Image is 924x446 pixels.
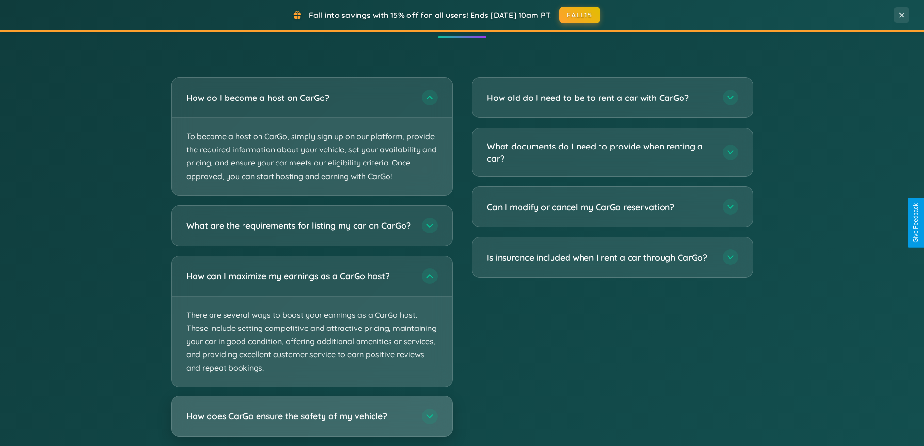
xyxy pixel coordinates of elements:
[309,10,552,20] span: Fall into savings with 15% off for all users! Ends [DATE] 10am PT.
[186,219,412,231] h3: What are the requirements for listing my car on CarGo?
[912,203,919,243] div: Give Feedback
[186,270,412,282] h3: How can I maximize my earnings as a CarGo host?
[172,297,452,387] p: There are several ways to boost your earnings as a CarGo host. These include setting competitive ...
[559,7,600,23] button: FALL15
[487,251,713,264] h3: Is insurance included when I rent a car through CarGo?
[487,140,713,164] h3: What documents do I need to provide when renting a car?
[172,118,452,195] p: To become a host on CarGo, simply sign up on our platform, provide the required information about...
[186,410,412,422] h3: How does CarGo ensure the safety of my vehicle?
[487,201,713,213] h3: Can I modify or cancel my CarGo reservation?
[186,92,412,104] h3: How do I become a host on CarGo?
[487,92,713,104] h3: How old do I need to be to rent a car with CarGo?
